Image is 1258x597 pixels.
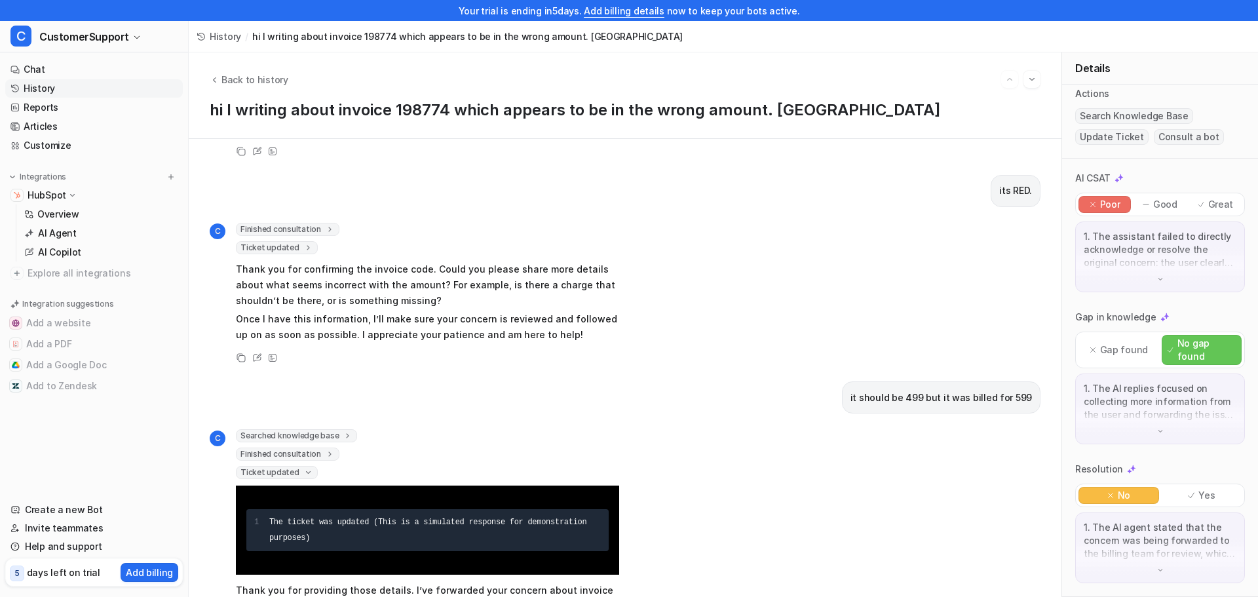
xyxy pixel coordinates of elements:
[38,227,77,240] p: AI Agent
[27,566,100,579] p: days left on trial
[210,431,225,446] span: C
[1154,129,1224,145] span: Consult a bot
[121,563,178,582] button: Add billing
[1100,198,1120,211] p: Poor
[5,313,183,334] button: Add a websiteAdd a website
[5,98,183,117] a: Reports
[1100,343,1148,356] p: Gap found
[39,28,129,46] span: CustomerSupport
[236,223,339,236] span: Finished consultation
[236,466,318,479] span: Ticket updated
[10,26,31,47] span: C
[5,376,183,396] button: Add to ZendeskAdd to Zendesk
[5,501,183,519] a: Create a new Bot
[210,29,241,43] span: History
[1153,198,1177,211] p: Good
[20,172,66,182] p: Integrations
[14,568,20,579] p: 5
[12,319,20,327] img: Add a website
[28,189,66,202] p: HubSpot
[28,263,178,284] span: Explore all integrations
[1075,87,1109,100] p: Actions
[1208,198,1234,211] p: Great
[1075,311,1156,324] p: Gap in knowledge
[1075,108,1193,124] span: Search Knowledge Base
[1075,463,1123,476] p: Resolution
[5,355,183,376] button: Add a Google DocAdd a Google Doc
[5,170,70,183] button: Integrations
[210,101,1040,120] h1: hi I writing about invoice 198774 which appears to be in the wrong amount. [GEOGRAPHIC_DATA]
[37,208,79,221] p: Overview
[254,514,259,530] div: 1
[5,136,183,155] a: Customize
[19,243,183,261] a: AI Copilot
[1198,489,1215,502] p: Yes
[1062,52,1258,85] div: Details
[10,267,24,280] img: explore all integrations
[1005,73,1014,85] img: Previous session
[166,172,176,182] img: menu_add.svg
[236,261,619,309] p: Thank you for confirming the invoice code. Could you please share more details about what seems i...
[22,298,113,310] p: Integration suggestions
[1156,275,1165,284] img: down-arrow
[1084,382,1236,421] p: 1. The AI replies focused on collecting more information from the user and forwarding the issue t...
[1156,566,1165,575] img: down-arrow
[5,117,183,136] a: Articles
[1027,73,1037,85] img: Next session
[1023,71,1040,88] button: Go to next session
[13,191,21,199] img: HubSpot
[19,205,183,223] a: Overview
[5,60,183,79] a: Chat
[584,5,664,16] a: Add billing details
[236,311,619,343] p: Once I have this information, I’ll make sure your concern is reviewed and followed up on as soon ...
[12,382,20,390] img: Add to Zendesk
[1075,129,1149,145] span: Update Ticket
[236,429,357,442] span: Searched knowledge base
[126,566,173,579] p: Add billing
[1075,172,1111,185] p: AI CSAT
[12,361,20,369] img: Add a Google Doc
[236,241,318,254] span: Ticket updated
[5,264,183,282] a: Explore all integrations
[5,519,183,537] a: Invite teammates
[850,390,1032,406] p: it should be 499 but it was billed for 599
[245,29,248,43] span: /
[236,448,339,461] span: Finished consultation
[5,537,183,556] a: Help and support
[210,73,288,87] button: Back to history
[1177,337,1236,363] p: No gap found
[5,334,183,355] button: Add a PDFAdd a PDF
[1001,71,1018,88] button: Go to previous session
[210,223,225,239] span: C
[1084,521,1236,560] p: 1. The AI agent stated that the concern was being forwarded to the billing team for review, which...
[38,246,81,259] p: AI Copilot
[221,73,288,87] span: Back to history
[197,29,241,43] a: History
[5,79,183,98] a: History
[252,29,683,43] span: hi I writing about invoice 198774 which appears to be in the wrong amount. [GEOGRAPHIC_DATA]
[999,183,1032,199] p: its RED.
[8,172,17,182] img: expand menu
[19,224,183,242] a: AI Agent
[1118,489,1130,502] p: No
[12,340,20,348] img: Add a PDF
[1156,427,1165,436] img: down-arrow
[269,518,591,543] span: The ticket was updated (This is a simulated response for demonstration purposes)
[1084,230,1236,269] p: 1. The assistant failed to directly acknowledge or resolve the original concern: the user clearly...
